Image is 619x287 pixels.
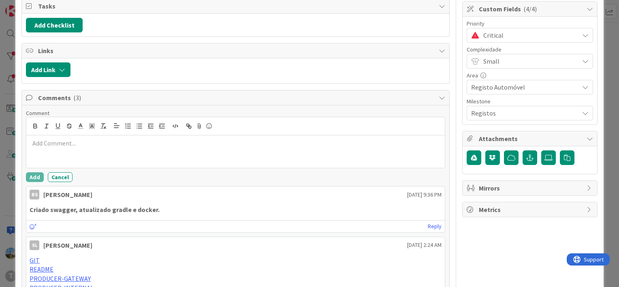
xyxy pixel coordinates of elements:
[30,265,53,273] a: README
[38,93,435,103] span: Comments
[26,109,49,117] span: Comment
[407,241,442,249] span: [DATE] 2:24 AM
[479,134,583,143] span: Attachments
[30,256,40,264] a: GIT
[30,206,160,214] strong: Criado swagger, atualizado gradle e docker.
[467,99,593,104] div: Milestone
[26,172,44,182] button: Add
[471,81,575,93] span: Registo Automóvel
[73,94,81,102] span: ( 3 )
[479,183,583,193] span: Mirrors
[30,190,39,199] div: BS
[30,274,91,283] a: PRODUCER-GATEWAY
[43,190,92,199] div: [PERSON_NAME]
[479,4,583,14] span: Custom Fields
[407,191,442,199] span: [DATE] 9:36 PM
[26,18,83,32] button: Add Checklist
[43,240,92,250] div: [PERSON_NAME]
[428,221,442,231] a: Reply
[467,21,593,26] div: Priority
[38,46,435,56] span: Links
[17,1,37,11] span: Support
[479,205,583,214] span: Metrics
[48,172,73,182] button: Cancel
[38,1,435,11] span: Tasks
[471,107,575,119] span: Registos
[26,62,70,77] button: Add Link
[483,56,575,67] span: Small
[467,47,593,52] div: Complexidade
[523,5,537,13] span: ( 4/4 )
[483,30,575,41] span: Critical
[467,73,593,78] div: Area
[30,240,39,250] div: SL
